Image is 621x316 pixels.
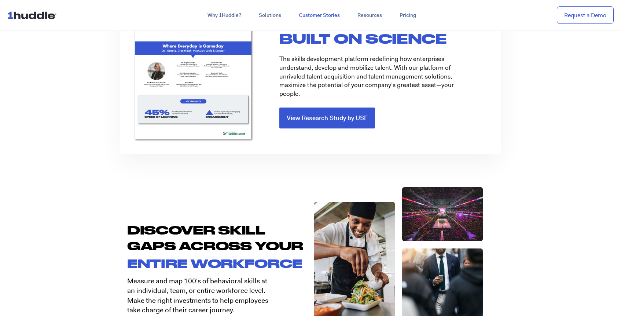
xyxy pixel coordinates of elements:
h2: Discover Skill Gaps Across Your [127,222,310,254]
a: Customer Stories [290,9,349,22]
img: Home-event [402,187,483,241]
span: View Research Study by USF [287,115,368,121]
a: Request a Demo [557,6,614,24]
a: Why 1Huddle? [199,9,250,22]
img: ... [7,8,60,22]
a: Pricing [391,9,425,22]
a: Solutions [250,9,290,22]
a: View Research Study by USF [279,108,375,128]
p: The skills development platform redefining how enterprises understand, develop and mobilize talen... [279,55,472,98]
h2: ENTIRE WORKFORCE [127,258,310,269]
p: Measure and map 100's of behavioral skills at an individual, team, or entire workforce level. Mak... [127,276,272,315]
a: Resources [349,9,391,22]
